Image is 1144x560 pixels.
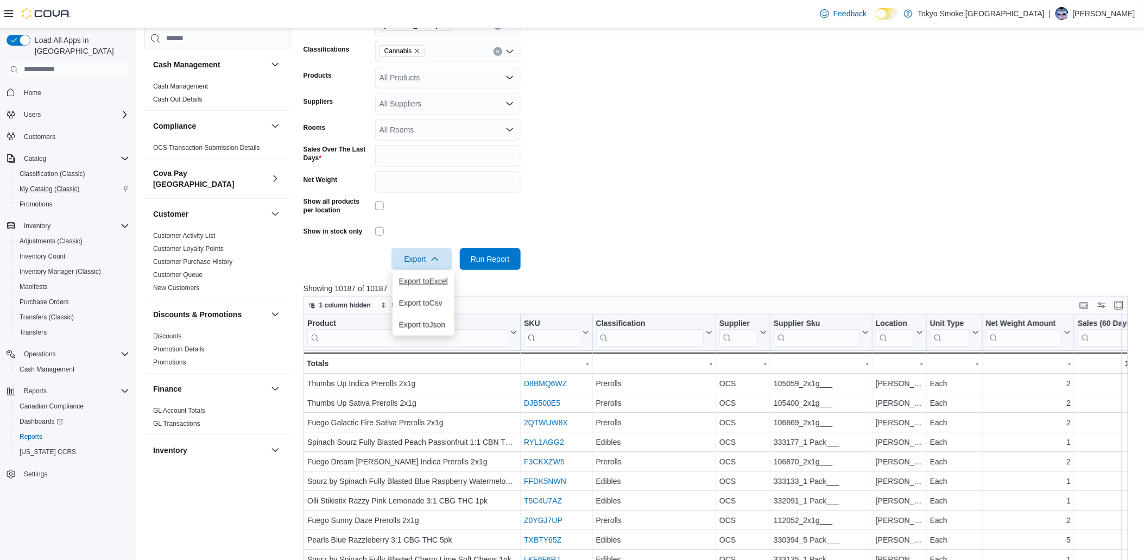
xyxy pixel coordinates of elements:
h3: Discounts & Promotions [153,309,242,319]
a: Z0YGJ7UP [524,516,562,525]
div: Sales (60 Days) [1078,318,1140,346]
button: Open list of options [505,47,514,56]
span: Home [24,89,41,97]
a: My Catalog (Classic) [15,183,84,196]
div: Unit Type [930,318,970,329]
div: Net Weight Amount [985,318,1062,346]
div: Classification [596,318,704,346]
a: RYL1AGG2 [524,438,564,446]
span: Dashboards [20,417,63,426]
button: Operations [2,347,134,362]
button: Classification [596,318,712,346]
span: Promotions [20,200,53,209]
div: - [524,357,589,370]
a: Promotions [15,198,57,211]
div: [PERSON_NAME] [876,475,923,488]
div: 333133_1 Pack___ [774,475,869,488]
a: DJB500E5 [524,399,560,407]
a: [US_STATE] CCRS [15,445,80,458]
div: 1 [985,494,1071,507]
span: Feedback [833,8,867,19]
span: Transfers [15,326,129,339]
div: 105400_2x1g___ [774,397,869,410]
button: Compliance [269,119,282,132]
button: Export [391,248,452,270]
span: Run Report [471,254,510,265]
div: Martina Nemanic [1055,7,1069,20]
a: Dashboards [11,414,134,429]
div: OCS [719,455,767,468]
span: New Customers [153,283,199,292]
span: Export to Csv [399,299,448,307]
div: Edibles [596,436,712,449]
div: Prerolls [596,416,712,429]
div: Sourz by Spinach Fully Blasted Blue Raspberry Watermelon Soft Chews 1pk [307,475,517,488]
button: Inventory [20,219,55,232]
div: Prerolls [596,397,712,410]
button: Manifests [11,279,134,294]
span: Cannabis [380,45,426,57]
span: Cash Management [15,363,129,376]
div: [PERSON_NAME] [876,397,923,410]
a: Canadian Compliance [15,400,88,413]
button: Canadian Compliance [11,399,134,414]
div: Edibles [596,494,712,507]
button: 1 column hidden [304,299,375,312]
button: Reports [20,385,51,398]
a: Manifests [15,280,52,293]
div: Each [930,514,979,527]
span: Inventory [24,222,50,230]
button: Inventory [269,443,282,456]
span: Dashboards [15,415,129,428]
a: GL Account Totals [153,406,205,414]
span: Catalog [20,152,129,165]
a: Promotions [153,358,186,366]
div: 112052_2x1g___ [774,514,869,527]
a: Settings [20,468,52,481]
div: OCS [719,494,767,507]
button: Operations [20,348,60,361]
span: Settings [24,470,47,479]
div: Supplier [719,318,758,329]
div: Net Weight Amount [985,318,1062,329]
span: Promotions [15,198,129,211]
label: Suppliers [304,97,333,106]
div: Classification [596,318,704,329]
h3: Finance [153,383,182,394]
img: Cova [22,8,71,19]
div: - [719,357,767,370]
button: Catalog [20,152,50,165]
button: Purchase Orders [11,294,134,310]
div: Thumbs Up Indica Prerolls 2x1g [307,377,517,390]
span: Purchase Orders [20,298,69,306]
button: Home [2,85,134,100]
button: Finance [269,382,282,395]
a: Promotion Details [153,345,205,353]
button: Display options [1095,299,1108,312]
span: Inventory Count [15,250,129,263]
div: Compliance [144,141,290,158]
label: Sales Over The Last Days [304,145,371,162]
div: [PERSON_NAME] [876,455,923,468]
h3: Customer [153,208,188,219]
span: Manifests [15,280,129,293]
div: Olli Stikistix Razzy Pink Lemonade 3:1 CBG THC 1pk [307,494,517,507]
label: Net Weight [304,175,337,184]
h3: Compliance [153,120,196,131]
a: GL Transactions [153,419,200,427]
button: Transfers [11,325,134,340]
button: Inventory [2,218,134,234]
button: Customer [153,208,267,219]
div: Spinach Sourz Fully Blasted Peach Passionfruit 1:1 CBN THC Soft Chew 1pk [307,436,517,449]
span: My Catalog (Classic) [15,183,129,196]
div: Each [930,475,979,488]
a: OCS Transaction Submission Details [153,143,260,151]
a: Cash Management [15,363,79,376]
div: - [596,357,712,370]
span: Washington CCRS [15,445,129,458]
button: [US_STATE] CCRS [11,444,134,460]
button: Net Weight Amount [985,318,1071,346]
span: Inventory Manager (Classic) [20,267,101,276]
